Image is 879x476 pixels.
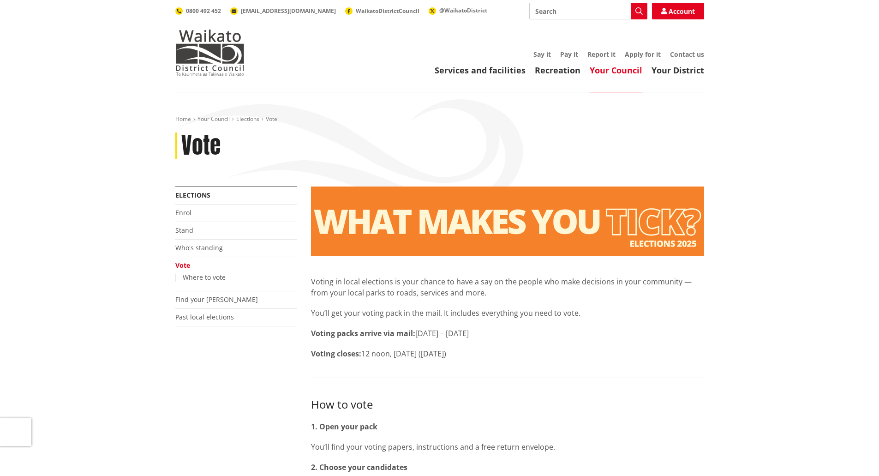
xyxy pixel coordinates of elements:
input: Search input [529,3,647,19]
nav: breadcrumb [175,115,704,123]
a: Enrol [175,208,191,217]
a: Report it [587,50,616,59]
span: You’ll find your voting papers, instructions and a free return envelope. [311,442,555,452]
a: @WaikatoDistrict [429,6,487,14]
span: 12 noon, [DATE] ([DATE]) [361,349,446,359]
span: Vote [266,115,277,123]
strong: 2. Choose your candidates [311,462,407,472]
p: [DATE] – [DATE] [311,328,704,339]
a: Stand [175,226,193,235]
h1: Vote [181,133,221,159]
img: Waikato District Council - Te Kaunihera aa Takiwaa o Waikato [175,30,245,76]
a: Your Council [197,115,230,123]
a: [EMAIL_ADDRESS][DOMAIN_NAME] [230,7,336,15]
a: Who's standing [175,243,223,252]
a: Elections [236,115,259,123]
a: Account [652,3,704,19]
p: You’ll get your voting pack in the mail. It includes everything you need to vote. [311,307,704,319]
a: WaikatoDistrictCouncil [345,7,419,15]
a: Services and facilities [435,65,526,76]
img: Vote banner [311,187,704,256]
strong: Voting packs arrive via mail: [311,328,415,338]
a: Vote [175,261,190,270]
a: Recreation [535,65,580,76]
a: Say it [533,50,551,59]
strong: Voting closes: [311,349,361,359]
a: Your Council [590,65,642,76]
span: @WaikatoDistrict [439,6,487,14]
a: Find your [PERSON_NAME] [175,295,258,304]
a: Elections [175,191,210,199]
a: 0800 492 452 [175,7,221,15]
a: Home [175,115,191,123]
a: Contact us [670,50,704,59]
span: [EMAIL_ADDRESS][DOMAIN_NAME] [241,7,336,15]
strong: 1. Open your pack [311,422,377,432]
a: Your District [652,65,704,76]
span: WaikatoDistrictCouncil [356,7,419,15]
a: Apply for it [625,50,661,59]
p: Voting in local elections is your chance to have a say on the people who make decisions in your c... [311,276,704,298]
h3: How to vote [311,397,704,412]
a: Past local elections [175,313,234,321]
span: 0800 492 452 [186,7,221,15]
a: Pay it [560,50,578,59]
a: Where to vote [183,273,226,282]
